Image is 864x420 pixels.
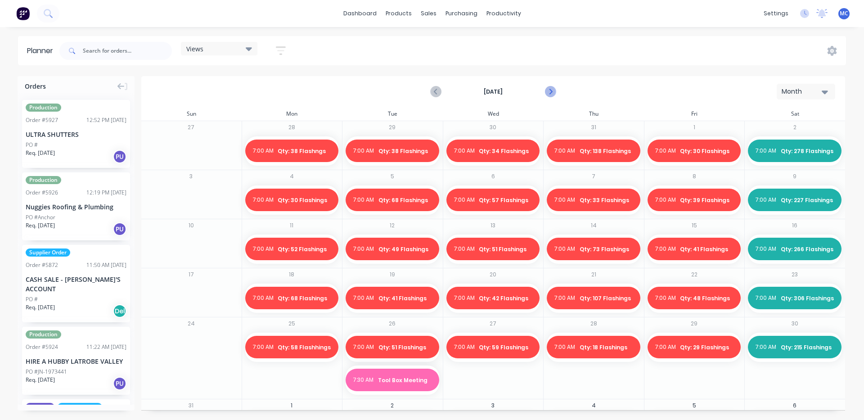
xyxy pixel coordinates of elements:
[353,245,374,253] span: 7:00 AM
[554,196,575,204] span: 7:00 AM
[353,294,374,303] span: 7:00 AM
[26,275,126,294] div: CASH SALE - [PERSON_NAME]'S ACCOUNT
[689,269,700,280] button: 22
[454,294,475,303] span: 7:00 AM
[242,107,342,121] div: Mon
[26,376,55,384] span: Req. [DATE]
[777,84,835,99] button: Month
[353,147,374,155] span: 7:00 AM
[141,107,242,121] div: Sun
[655,245,676,253] span: 7:00 AM
[655,196,676,204] span: 7:00 AM
[286,400,297,411] button: 1
[278,245,331,253] span: Qty: 52 Flashings
[781,343,834,352] span: Qty: 215 Flashings
[580,245,633,253] span: Qty: 73 Flashings
[644,107,745,121] div: Fri
[387,122,398,133] button: 29
[26,261,58,269] div: Order # 5872
[680,294,733,303] span: Qty: 48 Flashings
[454,245,475,253] span: 7:00 AM
[545,86,555,97] button: Next page
[689,220,700,231] button: 15
[353,343,374,352] span: 7:00 AM
[580,147,633,155] span: Qty: 138 Flashings
[378,196,432,204] span: Qty: 68 Flashings
[680,147,733,155] span: Qty: 30 Flashings
[543,107,644,121] div: Thu
[252,147,274,155] span: 7:00 AM
[252,196,274,204] span: 7:00 AM
[26,213,55,221] div: PO #Anchor
[680,343,733,352] span: Qty: 29 Flashings
[113,222,126,236] div: PU
[789,318,800,329] button: 30
[655,294,676,303] span: 7:00 AM
[446,235,540,264] div: 7:00 AMQty: 51 Flashings
[86,116,126,124] div: 12:52 PM [DATE]
[26,149,55,157] span: Req. [DATE]
[86,343,126,351] div: 11:22 AM [DATE]
[25,81,46,91] span: Orders
[488,122,499,133] button: 30
[346,284,439,313] div: 7:00 AMQty: 41 Flashings
[454,196,475,204] span: 7:00 AM
[789,122,800,133] button: 2
[26,130,126,139] div: ULTRA SHUTTERS
[689,171,700,182] button: 8
[26,202,126,212] div: Nuggies Roofing & Plumbing
[252,343,274,352] span: 7:00 AM
[588,400,599,411] button: 4
[446,333,540,362] div: 7:00 AMQty: 59 Flashings
[547,284,640,313] div: 7:00 AMQty: 107 Flashings
[580,294,633,303] span: Qty: 107 Flashings
[387,400,398,411] button: 2
[387,269,398,280] button: 19
[245,284,339,313] div: 7:00 AMQty: 68 Flashings
[245,235,339,264] div: 7:00 AMQty: 52 Flashings
[26,357,126,366] div: HIRE A HUBBY LATROBE VALLEY
[26,104,61,112] span: Production
[655,147,676,155] span: 7:00 AM
[482,7,526,20] div: productivity
[454,147,475,155] span: 7:00 AM
[387,171,398,182] button: 5
[186,122,197,133] button: 27
[186,269,197,280] button: 17
[245,185,339,215] div: 7:00 AMQty: 30 Flashings
[346,366,439,395] div: 7:30 AMTool Box Meeting
[479,245,532,253] span: Qty: 51 Flashings
[252,294,274,303] span: 7:00 AM
[781,245,834,253] span: Qty: 266 Flashings
[353,376,373,384] span: 7:30 AM
[26,221,55,230] span: Req. [DATE]
[26,295,38,303] div: PO #
[689,122,700,133] button: 1
[378,245,432,253] span: Qty: 49 Flashings
[245,136,339,166] div: 7:00 AMQty: 38 Flashngs
[186,44,203,54] span: Views
[547,333,640,362] div: 7:00 AMQty: 18 Flashings
[113,377,126,390] div: PU
[186,318,197,329] button: 24
[86,261,126,269] div: 11:50 AM [DATE]
[789,269,800,280] button: 23
[748,235,841,264] div: 7:00 AMQty: 266 Flashings
[488,400,499,411] button: 3
[479,147,532,155] span: Qty: 34 Flashings
[488,171,499,182] button: 6
[554,343,575,352] span: 7:00 AM
[378,147,432,155] span: Qty: 38 Flashings
[680,196,733,204] span: Qty: 39 Flashings
[431,86,441,97] button: Previous page
[789,400,800,411] button: 6
[286,318,297,329] button: 25
[748,136,841,166] div: 7:00 AMQty: 278 Flashings
[580,196,633,204] span: Qty: 33 Flashings
[387,220,398,231] button: 12
[286,220,297,231] button: 11
[416,7,441,20] div: sales
[346,333,439,362] div: 7:00 AMQty: 51 Flashings
[448,88,538,96] strong: [DATE]
[278,343,331,352] span: Qty: 58 Flashhings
